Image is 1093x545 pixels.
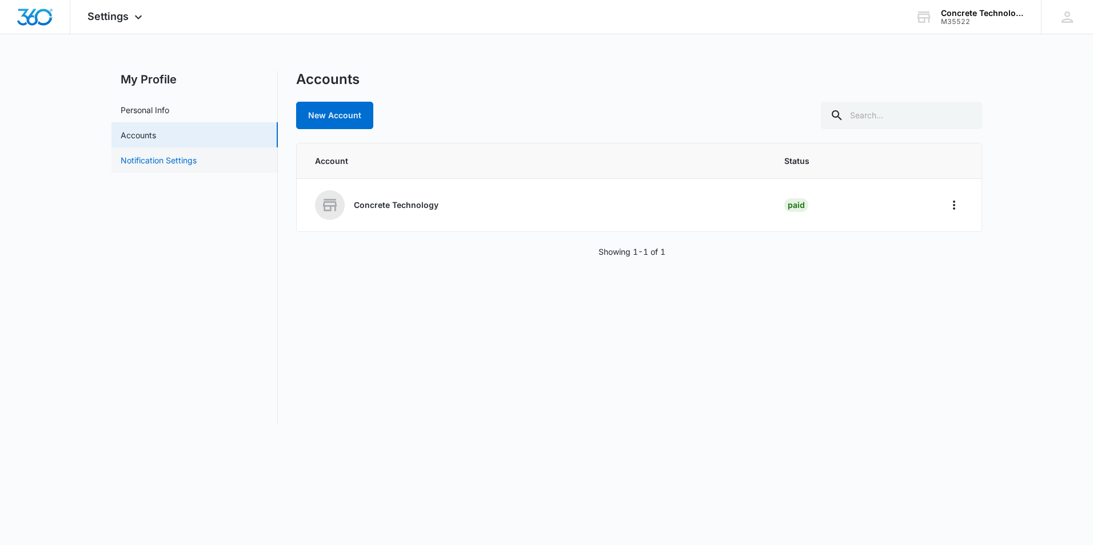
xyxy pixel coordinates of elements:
div: Paid [784,198,808,212]
h1: Accounts [296,71,360,88]
a: New Account [296,102,373,129]
button: Home [945,196,963,214]
a: Personal Info [121,104,169,116]
a: Accounts [121,129,156,141]
p: Concrete Technology [354,199,438,211]
h2: My Profile [111,71,278,88]
div: account name [941,9,1024,18]
span: Status [784,155,918,167]
span: Settings [87,10,129,22]
input: Search... [821,102,982,129]
div: account id [941,18,1024,26]
a: Notification Settings [121,154,197,166]
span: Account [315,155,757,167]
p: Showing 1-1 of 1 [599,246,665,258]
